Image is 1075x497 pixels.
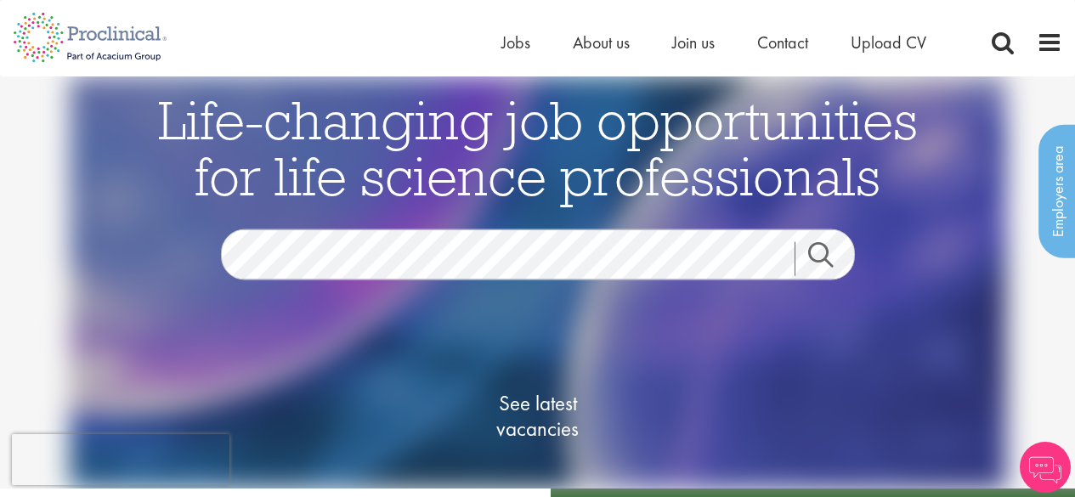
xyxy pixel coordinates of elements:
[757,31,808,54] a: Contact
[453,390,623,441] span: See latest vacancies
[672,31,715,54] a: Join us
[1020,442,1071,493] img: Chatbot
[12,434,229,485] iframe: reCAPTCHA
[158,85,918,209] span: Life-changing job opportunities for life science professionals
[851,31,926,54] a: Upload CV
[70,76,1006,489] img: candidate home
[795,241,868,275] a: Job search submit button
[501,31,530,54] a: Jobs
[573,31,630,54] a: About us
